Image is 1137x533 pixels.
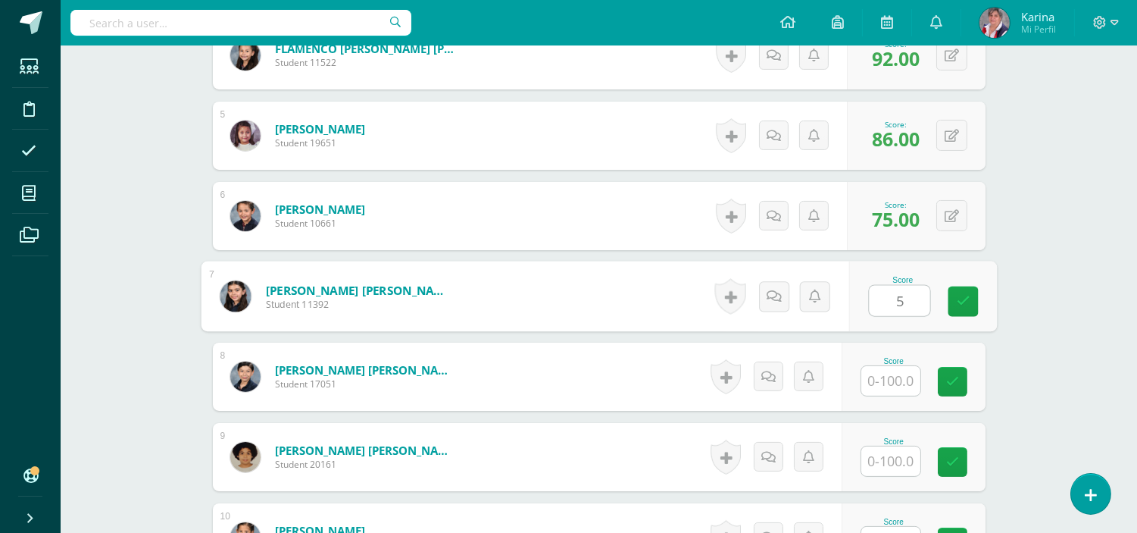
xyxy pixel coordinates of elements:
div: Score [861,518,927,526]
span: Student 11392 [265,298,452,312]
span: 86.00 [872,126,920,152]
img: 763cef316814c30dcdb6780c0983a665.png [230,362,261,392]
span: Mi Perfil [1021,23,1056,36]
span: 92.00 [872,45,920,71]
span: Student 20161 [275,458,457,471]
div: Score [861,437,927,446]
input: 0-100.0 [869,286,929,316]
input: 0-100.0 [861,366,920,396]
img: 505f00a0dde3cf3f603d2076b78d199a.png [230,40,261,71]
div: Score [868,276,937,284]
div: Score: [872,199,920,210]
span: Student 19651 [275,136,365,149]
span: Student 10661 [275,217,365,230]
img: 83314a11065c13bb00386d4ec1f9828f.png [230,201,261,231]
span: Student 17051 [275,378,457,390]
span: Karina [1021,9,1056,24]
a: [PERSON_NAME] [275,202,365,217]
img: 04483f8b1c376941a79d8d7b15af16e8.png [220,281,251,312]
img: ec76347d1e282cfdefb60ea6ee320b77.png [230,121,261,151]
span: Student 11522 [275,56,457,69]
a: [PERSON_NAME] [PERSON_NAME] [265,282,452,298]
img: de0b392ea95cf163f11ecc40b2d2a7f9.png [979,8,1010,38]
img: 988547a4a5a95fd065b96b763cdb525b.png [230,442,261,472]
a: [PERSON_NAME] [275,121,365,136]
a: [PERSON_NAME] [PERSON_NAME] [275,362,457,378]
div: Score: [872,119,920,130]
span: 75.00 [872,206,920,232]
div: Score [861,357,927,365]
a: FLAMENCO [PERSON_NAME] [PERSON_NAME] [275,41,457,56]
input: Search a user… [70,10,411,36]
input: 0-100.0 [861,447,920,476]
a: [PERSON_NAME] [PERSON_NAME] [275,443,457,458]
